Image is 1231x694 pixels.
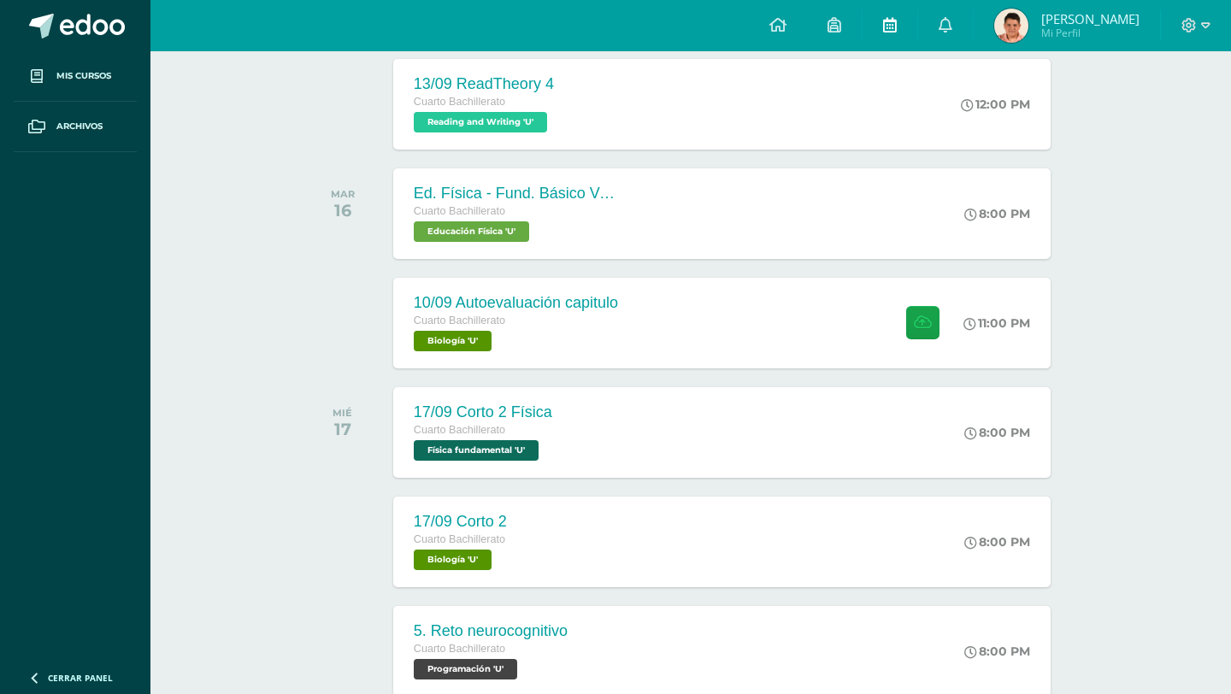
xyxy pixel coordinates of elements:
[414,294,618,312] div: 10/09 Autoevaluación capitulo
[333,407,352,419] div: MIÉ
[994,9,1028,43] img: c7f6891603fb5af6efb770ab50e2a5d8.png
[414,221,529,242] span: Educación Física 'U'
[56,69,111,83] span: Mis cursos
[414,205,505,217] span: Cuarto Bachillerato
[414,440,539,461] span: Física fundamental 'U'
[414,315,505,326] span: Cuarto Bachillerato
[1041,26,1140,40] span: Mi Perfil
[331,200,355,221] div: 16
[56,120,103,133] span: Archivos
[414,424,505,436] span: Cuarto Bachillerato
[414,403,552,421] div: 17/09 Corto 2 Física
[963,315,1030,331] div: 11:00 PM
[333,419,352,439] div: 17
[964,534,1030,550] div: 8:00 PM
[14,102,137,152] a: Archivos
[961,97,1030,112] div: 12:00 PM
[414,533,505,545] span: Cuarto Bachillerato
[414,96,505,108] span: Cuarto Bachillerato
[964,425,1030,440] div: 8:00 PM
[414,550,492,570] span: Biología 'U'
[14,51,137,102] a: Mis cursos
[414,75,554,93] div: 13/09 ReadTheory 4
[414,622,568,640] div: 5. Reto neurocognitivo
[48,672,113,684] span: Cerrar panel
[964,644,1030,659] div: 8:00 PM
[414,112,547,132] span: Reading and Writing 'U'
[331,188,355,200] div: MAR
[414,659,517,679] span: Programación 'U'
[414,513,507,531] div: 17/09 Corto 2
[964,206,1030,221] div: 8:00 PM
[414,185,619,203] div: Ed. Física - Fund. Básico Voleibol - S5C1
[414,643,505,655] span: Cuarto Bachillerato
[1041,10,1140,27] span: [PERSON_NAME]
[414,331,492,351] span: Biología 'U'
